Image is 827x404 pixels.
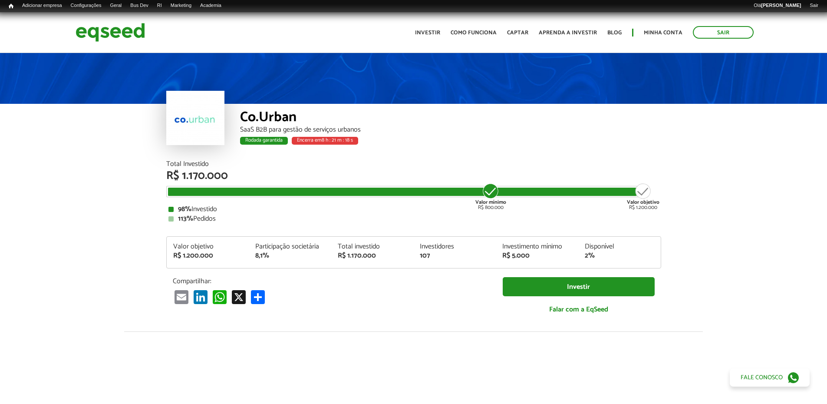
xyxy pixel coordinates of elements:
p: Compartilhar: [173,277,490,285]
div: Total Investido [166,161,661,168]
div: R$ 1.170.000 [166,170,661,182]
a: Investir [415,30,440,36]
a: Sair [693,26,754,39]
div: 107 [420,252,489,259]
strong: 113% [178,213,193,225]
a: Marketing [166,2,196,9]
span: Início [9,3,13,9]
div: R$ 1.170.000 [338,252,407,259]
a: Aprenda a investir [539,30,597,36]
div: 2% [585,252,654,259]
span: 8 h : 21 m : 18 s [322,136,353,144]
div: Disponível [585,243,654,250]
a: Geral [105,2,126,9]
a: Olá[PERSON_NAME] [749,2,805,9]
a: Compartilhar [249,290,267,304]
a: X [230,290,247,304]
a: WhatsApp [211,290,228,304]
div: R$ 1.200.000 [173,252,243,259]
div: R$ 1.200.000 [627,182,659,210]
strong: Valor mínimo [475,198,506,206]
div: Valor objetivo [173,243,243,250]
strong: Valor objetivo [627,198,659,206]
a: Email [173,290,190,304]
div: R$ 5.000 [502,252,572,259]
a: Adicionar empresa [18,2,66,9]
a: Início [4,2,18,10]
a: Fale conosco [730,368,810,387]
div: Investimento mínimo [502,243,572,250]
a: Configurações [66,2,106,9]
strong: [PERSON_NAME] [761,3,801,8]
a: Bus Dev [126,2,153,9]
a: Academia [196,2,226,9]
a: Falar com a EqSeed [503,301,655,318]
strong: 98% [178,203,191,215]
a: Blog [607,30,622,36]
a: LinkedIn [192,290,209,304]
div: Investidores [420,243,489,250]
a: Investir [503,277,655,297]
div: SaaS B2B para gestão de serviços urbanos [240,126,661,133]
div: Total investido [338,243,407,250]
a: Captar [507,30,528,36]
div: Investido [168,206,659,213]
div: Rodada garantida [240,137,288,145]
div: R$ 800.000 [474,182,507,210]
a: Como funciona [451,30,497,36]
img: EqSeed [76,21,145,44]
div: Co.Urban [240,110,661,126]
a: Minha conta [644,30,682,36]
a: RI [153,2,166,9]
div: Participação societária [255,243,325,250]
div: Encerra em [292,137,358,145]
div: 8,1% [255,252,325,259]
div: Pedidos [168,215,659,222]
a: Sair [805,2,823,9]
